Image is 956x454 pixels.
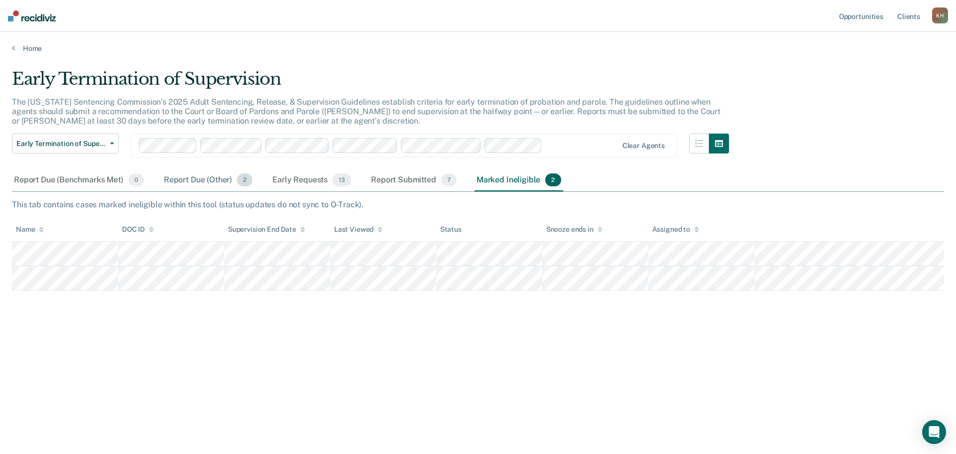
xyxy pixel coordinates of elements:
[270,169,353,191] div: Early Requests13
[122,225,154,234] div: DOC ID
[545,173,561,186] span: 2
[237,173,252,186] span: 2
[12,169,146,191] div: Report Due (Benchmarks Met)0
[228,225,305,234] div: Supervision End Date
[128,173,144,186] span: 0
[441,173,457,186] span: 7
[16,140,106,148] span: Early Termination of Supervision
[440,225,462,234] div: Status
[12,134,119,153] button: Early Termination of Supervision
[546,225,602,234] div: Snooze ends in
[12,97,720,126] p: The [US_STATE] Sentencing Commission’s 2025 Adult Sentencing, Release, & Supervision Guidelines e...
[622,142,665,150] div: Clear agents
[932,7,948,23] div: K H
[16,225,44,234] div: Name
[12,200,944,209] div: This tab contains cases marked ineligible within this tool (status updates do not sync to O-Track).
[8,10,56,21] img: Recidiviz
[12,69,729,97] div: Early Termination of Supervision
[12,44,944,53] a: Home
[932,7,948,23] button: KH
[652,225,699,234] div: Assigned to
[369,169,459,191] div: Report Submitted7
[922,420,946,444] div: Open Intercom Messenger
[162,169,254,191] div: Report Due (Other)2
[333,173,351,186] span: 13
[334,225,382,234] div: Last Viewed
[475,169,563,191] div: Marked Ineligible2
